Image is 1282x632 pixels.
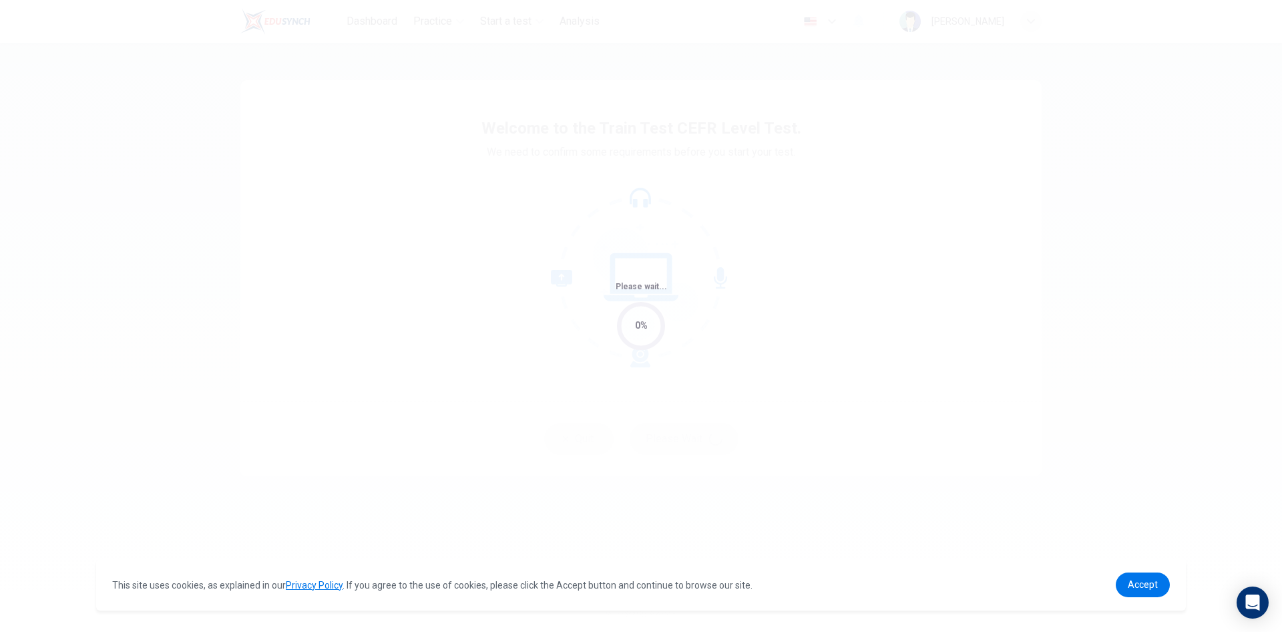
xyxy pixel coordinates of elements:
[96,559,1186,611] div: cookieconsent
[1128,579,1158,590] span: Accept
[1237,587,1269,619] div: Open Intercom Messenger
[1116,573,1170,597] a: dismiss cookie message
[616,282,667,291] span: Please wait...
[635,318,648,333] div: 0%
[286,580,343,591] a: Privacy Policy
[112,580,753,591] span: This site uses cookies, as explained in our . If you agree to the use of cookies, please click th...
